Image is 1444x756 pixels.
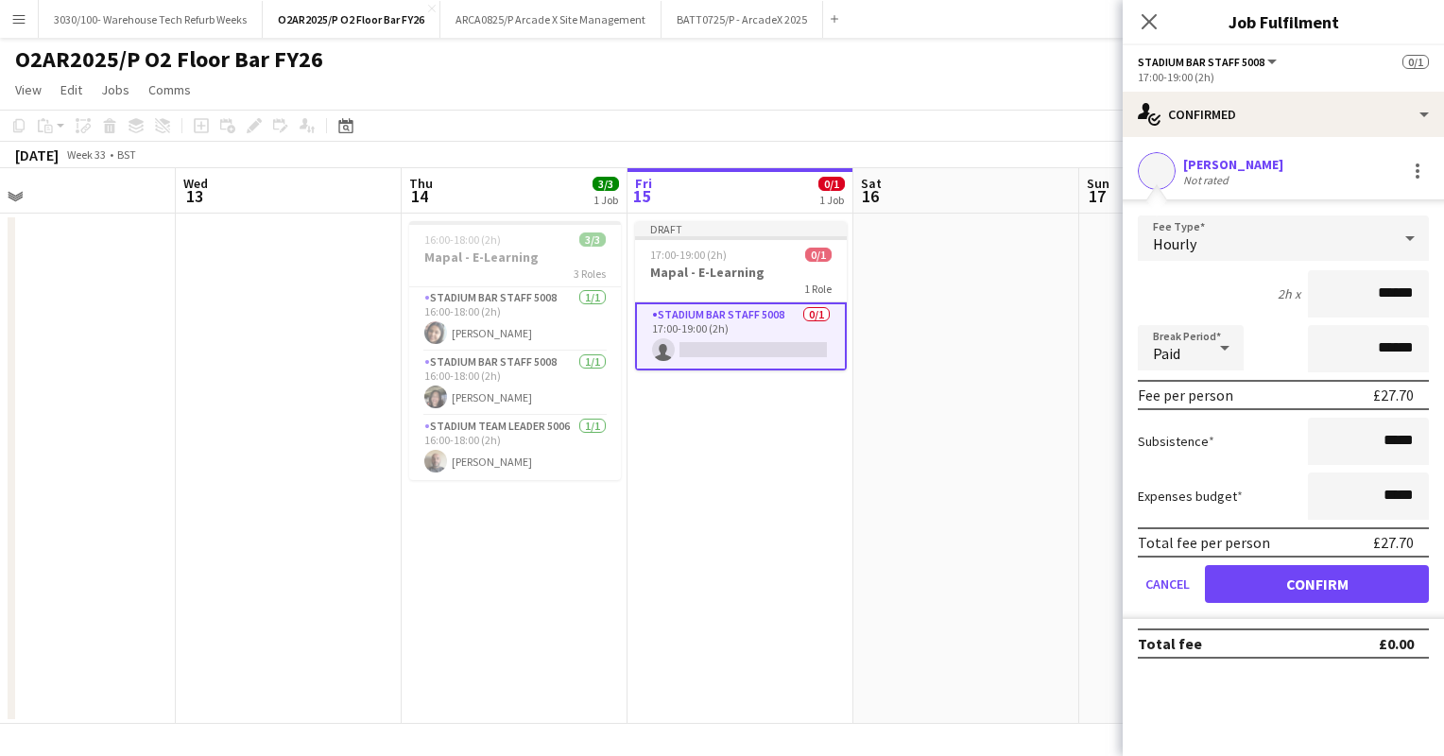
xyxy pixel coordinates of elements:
span: 17:00-19:00 (2h) [650,248,727,262]
button: 3030/100- Warehouse Tech Refurb Weeks [39,1,263,38]
span: 14 [406,185,433,207]
span: 16 [858,185,882,207]
a: View [8,77,49,102]
span: 0/1 [818,177,845,191]
span: 1 Role [804,282,832,296]
app-card-role: Stadium Bar Staff 50081/116:00-18:00 (2h)[PERSON_NAME] [409,287,621,352]
button: Confirm [1205,565,1429,603]
span: Hourly [1153,234,1196,253]
span: 15 [632,185,652,207]
app-card-role: Stadium Bar Staff 50080/117:00-19:00 (2h) [635,302,847,370]
span: View [15,81,42,98]
div: BST [117,147,136,162]
div: £27.70 [1373,386,1414,404]
span: 3/3 [579,232,606,247]
span: Comms [148,81,191,98]
div: Confirmed [1123,92,1444,137]
app-job-card: Draft17:00-19:00 (2h)0/1Mapal - E-Learning1 RoleStadium Bar Staff 50080/117:00-19:00 (2h) [635,221,847,370]
label: Expenses budget [1138,488,1243,505]
app-job-card: 16:00-18:00 (2h)3/3Mapal - E-Learning3 RolesStadium Bar Staff 50081/116:00-18:00 (2h)[PERSON_NAME... [409,221,621,480]
a: Jobs [94,77,137,102]
button: Stadium Bar Staff 5008 [1138,55,1280,69]
a: Edit [53,77,90,102]
span: 0/1 [1402,55,1429,69]
span: Edit [60,81,82,98]
span: Stadium Bar Staff 5008 [1138,55,1264,69]
span: 13 [180,185,208,207]
span: Sun [1087,175,1109,192]
div: £27.70 [1373,533,1414,552]
button: ARCA0825/P Arcade X Site Management [440,1,662,38]
app-card-role: Stadium Team Leader 50061/116:00-18:00 (2h)[PERSON_NAME] [409,416,621,480]
div: Total fee [1138,634,1202,653]
span: Sat [861,175,882,192]
label: Subsistence [1138,433,1214,450]
h3: Mapal - E-Learning [409,249,621,266]
span: Jobs [101,81,129,98]
span: 17 [1084,185,1109,207]
div: £0.00 [1379,634,1414,653]
span: Wed [183,175,208,192]
span: Paid [1153,344,1180,363]
span: Fri [635,175,652,192]
div: Fee per person [1138,386,1233,404]
span: Thu [409,175,433,192]
div: 2h x [1278,285,1300,302]
h3: Mapal - E-Learning [635,264,847,281]
div: Draft [635,221,847,236]
a: Comms [141,77,198,102]
span: Week 33 [62,147,110,162]
button: Cancel [1138,565,1197,603]
button: O2AR2025/P O2 Floor Bar FY26 [263,1,440,38]
button: BATT0725/P - ArcadeX 2025 [662,1,823,38]
span: 16:00-18:00 (2h) [424,232,501,247]
div: 17:00-19:00 (2h) [1138,70,1429,84]
app-card-role: Stadium Bar Staff 50081/116:00-18:00 (2h)[PERSON_NAME] [409,352,621,416]
span: 0/1 [805,248,832,262]
span: 3 Roles [574,266,606,281]
div: [DATE] [15,146,59,164]
div: [PERSON_NAME] [1183,156,1283,173]
div: Total fee per person [1138,533,1270,552]
div: 1 Job [593,193,618,207]
div: Not rated [1183,173,1232,187]
div: 1 Job [819,193,844,207]
h1: O2AR2025/P O2 Floor Bar FY26 [15,45,323,74]
span: 3/3 [593,177,619,191]
h3: Job Fulfilment [1123,9,1444,34]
